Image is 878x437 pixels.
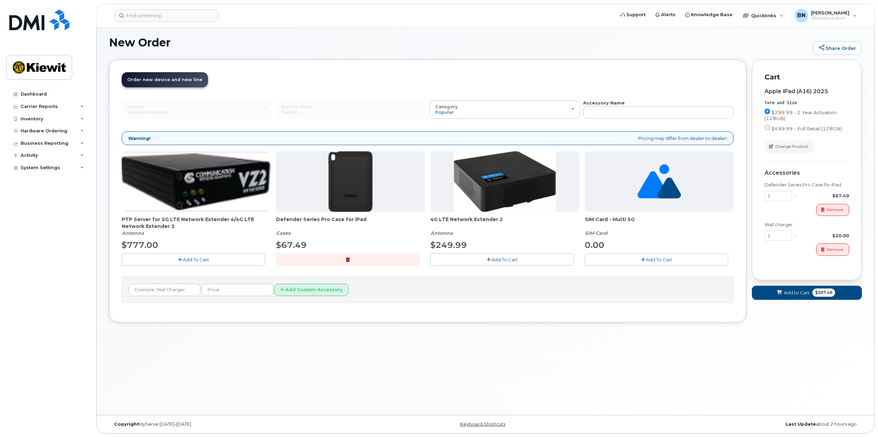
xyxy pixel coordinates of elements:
[430,216,579,230] span: 4G LTE Network Extender 2
[430,230,453,236] em: Antenna
[429,100,580,118] button: Category Popular
[109,36,810,48] h1: New Order
[183,257,209,262] span: Add To Cart
[129,284,200,296] input: Example: Wall Charger
[752,286,862,300] button: Add to Cart $387.48
[827,207,843,213] span: Remove
[800,193,849,199] div: $67.49
[122,131,734,145] div: Pricing may differ from dealer to dealer!
[109,422,360,427] div: MyServe [DATE]–[DATE]
[786,422,816,427] strong: Last Update
[328,151,373,212] img: defenderipad10thgen.png
[430,216,579,237] div: 4G LTE Network Extender 2
[274,284,349,296] button: Add Custom Accessory
[114,422,139,427] strong: Copyright
[583,100,625,106] strong: Accessory Name
[276,230,290,236] em: Cases
[276,240,307,250] span: $67.49
[765,88,849,95] div: Apple iPad (A16) 2025
[201,284,273,296] input: Price
[813,41,862,55] a: Share Order
[784,289,810,296] span: Add to Cart
[435,104,458,109] span: Category
[765,125,770,130] input: $499.99 - Full Retail (128GB)
[122,230,144,236] em: Antenna
[585,216,734,237] div: SIM Card - Multi 5G
[765,221,849,228] div: Wall charger
[765,100,849,106] div: Term and Size
[435,109,454,115] span: Popular
[492,257,518,262] span: Add To Cart
[812,288,835,297] span: $387.48
[646,257,672,262] span: Add To Cart
[848,407,873,432] iframe: Messenger Launcher
[122,153,271,210] img: Casa_Sysem.png
[792,232,800,239] div: x
[122,216,271,230] span: PTP Server for 5G LTE Network Extender 4/4G LTE Network Extender 3
[611,422,862,427] div: about 2 hours ago
[771,126,842,131] span: $499.99 - Full Retail (128GB)
[585,216,734,230] span: SIM Card - Multi 5G
[430,240,467,250] span: $249.99
[637,151,681,212] img: no_image_found-2caef05468ed5679b831cfe6fc140e25e0c280774317ffc20a367ab7fd17291e.png
[816,243,849,255] button: Remove
[585,230,607,236] em: SIM Card
[765,72,849,82] p: Cart
[276,216,425,230] span: Defender Series Pro Case for iPad
[585,240,604,250] span: 0.00
[765,170,849,176] div: Accessories
[454,151,556,212] img: 4glte_extender.png
[827,247,843,253] span: Remove
[430,253,574,265] button: Add To Cart
[775,143,808,150] span: Change Product
[585,253,728,265] button: Add To Cart
[460,422,505,427] a: Keyboard Shortcuts
[122,253,265,265] button: Add To Cart
[127,77,202,82] span: Order new device and new line
[276,216,425,237] div: Defender Series Pro Case for iPad
[765,182,849,188] div: Defender Series Pro Case for iPad
[765,110,837,121] span: $299.99 - 2 Year Activation (128GB)
[122,240,158,250] span: $777.00
[765,141,814,153] button: Change Product
[816,204,849,216] button: Remove
[800,232,849,239] div: $20.00
[128,135,151,142] strong: Warning!
[765,109,770,114] input: $299.99 - 2 Year Activation (128GB)
[792,193,800,199] div: x
[122,216,271,237] div: PTP Server for 5G LTE Network Extender 4/4G LTE Network Extender 3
